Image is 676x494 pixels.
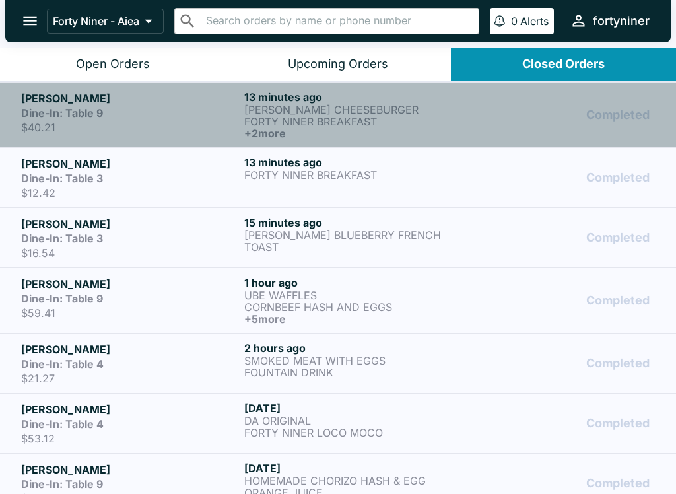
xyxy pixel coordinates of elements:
input: Search orders by name or phone number [202,12,473,30]
strong: Dine-In: Table 9 [21,106,103,120]
div: Upcoming Orders [288,57,388,72]
div: Closed Orders [522,57,605,72]
div: fortyniner [593,13,650,29]
button: open drawer [13,4,47,38]
p: FOUNTAIN DRINK [244,367,462,378]
strong: Dine-In: Table 4 [21,357,104,370]
h6: 2 hours ago [244,341,462,355]
h6: 15 minutes ago [244,216,462,229]
h5: [PERSON_NAME] [21,276,239,292]
strong: Dine-In: Table 9 [21,477,103,491]
h6: + 2 more [244,127,462,139]
p: CORNBEEF HASH AND EGGS [244,301,462,313]
p: FORTY NINER LOCO MOCO [244,427,462,439]
p: FORTY NINER BREAKFAST [244,116,462,127]
p: FORTY NINER BREAKFAST [244,169,462,181]
p: $21.27 [21,372,239,385]
div: Open Orders [76,57,150,72]
h5: [PERSON_NAME] [21,156,239,172]
p: Forty Niner - Aiea [53,15,139,28]
h6: + 5 more [244,313,462,325]
p: Alerts [520,15,549,28]
p: [PERSON_NAME] BLUEBERRY FRENCH TOAST [244,229,462,253]
p: DA ORIGINAL [244,415,462,427]
strong: Dine-In: Table 3 [21,172,103,185]
h5: [PERSON_NAME] [21,90,239,106]
p: [PERSON_NAME] CHEESEBURGER [244,104,462,116]
h6: [DATE] [244,462,462,475]
h5: [PERSON_NAME] [21,402,239,417]
p: $53.12 [21,432,239,445]
h6: 1 hour ago [244,276,462,289]
strong: Dine-In: Table 9 [21,292,103,305]
p: 0 [511,15,518,28]
p: SMOKED MEAT WITH EGGS [244,355,462,367]
p: $12.42 [21,186,239,199]
h5: [PERSON_NAME] [21,341,239,357]
p: $40.21 [21,121,239,134]
h6: [DATE] [244,402,462,415]
strong: Dine-In: Table 3 [21,232,103,245]
button: fortyniner [564,7,655,35]
p: UBE WAFFLES [244,289,462,301]
h6: 13 minutes ago [244,90,462,104]
button: Forty Niner - Aiea [47,9,164,34]
h6: 13 minutes ago [244,156,462,169]
h5: [PERSON_NAME] [21,462,239,477]
p: $59.41 [21,306,239,320]
p: $16.54 [21,246,239,260]
h5: [PERSON_NAME] [21,216,239,232]
p: HOMEMADE CHORIZO HASH & EGG [244,475,462,487]
strong: Dine-In: Table 4 [21,417,104,431]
